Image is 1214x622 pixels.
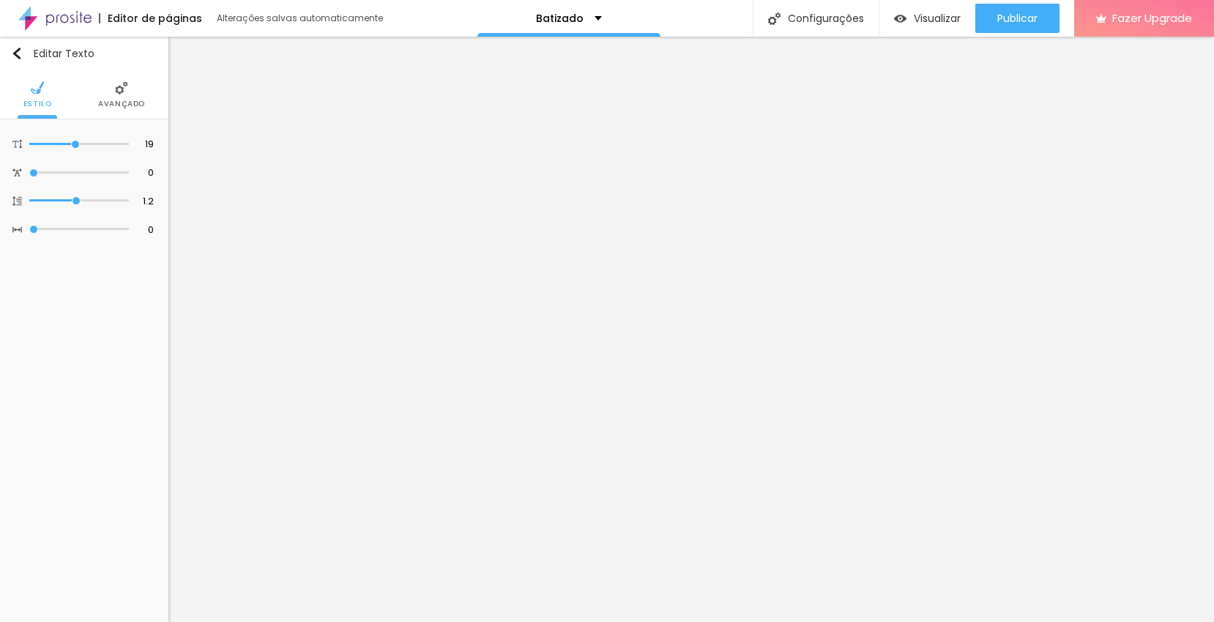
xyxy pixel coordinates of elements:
[879,4,975,33] button: Visualizar
[894,12,906,25] img: view-1.svg
[1112,12,1192,24] span: Fazer Upgrade
[975,4,1060,33] button: Publicar
[12,225,22,234] img: Icone
[768,12,781,25] img: Icone
[12,139,22,149] img: Icone
[12,168,22,177] img: Icone
[115,81,128,95] img: Icone
[914,12,961,24] span: Visualizar
[31,81,44,95] img: Icone
[168,37,1214,622] iframe: Editor
[11,48,23,59] img: Icone
[217,14,385,23] div: Alterações salvas automaticamente
[11,48,94,59] div: Editar Texto
[98,100,145,108] span: Avançado
[99,13,202,23] div: Editor de páginas
[536,13,584,23] p: Batizado
[23,100,52,108] span: Estilo
[997,12,1038,24] span: Publicar
[12,196,22,206] img: Icone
